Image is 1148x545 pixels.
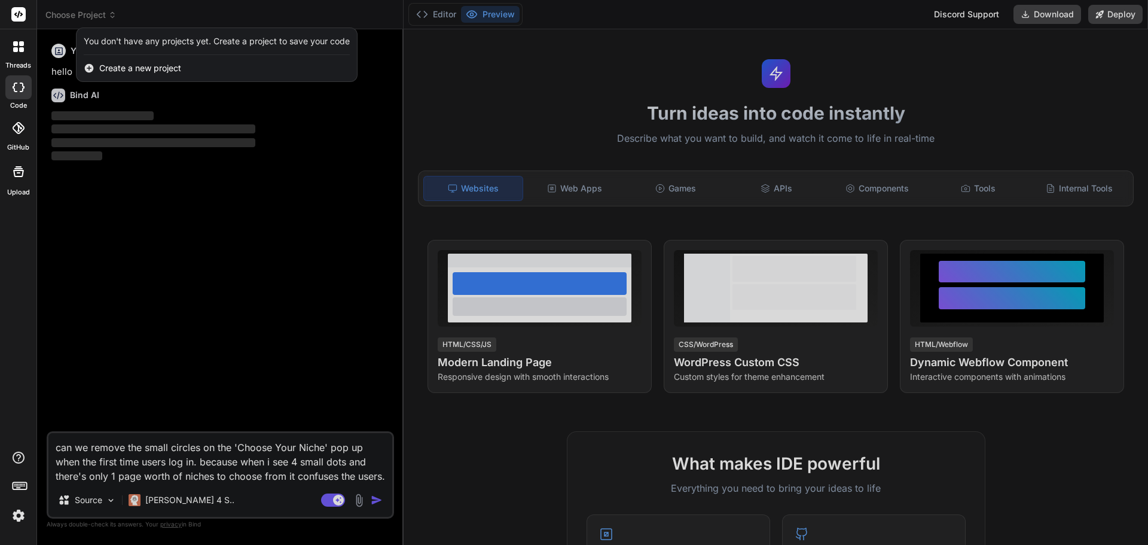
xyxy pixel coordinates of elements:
label: GitHub [7,142,29,153]
span: Create a new project [99,62,181,74]
img: settings [8,506,29,526]
div: You don't have any projects yet. Create a project to save your code [84,35,350,47]
label: Upload [7,187,30,197]
label: code [10,101,27,111]
label: threads [5,60,31,71]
